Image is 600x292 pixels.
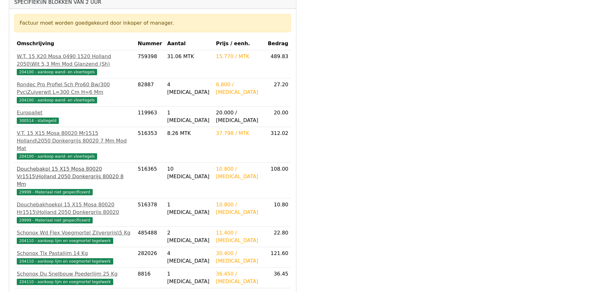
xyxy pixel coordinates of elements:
div: 4 [MEDICAL_DATA] [167,250,211,265]
th: Prijs / eenh. [213,37,265,50]
a: Douchebakpl 15 X15 Mosa 80020 Vr1515\Holland 2050 Donkergrijs 80020 8 Mm29999 - Materiaal niet ge... [17,165,133,196]
span: 300514 - statiegeld [17,118,59,124]
div: 37.798 / MTK [216,130,263,137]
span: 204100 - aankoop wand- en vloertegels [17,97,97,103]
div: 8.26 MTK [167,130,211,137]
div: 1 [MEDICAL_DATA] [167,270,211,285]
td: 27.20 [265,78,291,106]
td: 489.83 [265,50,291,78]
div: 15.770 / MTK [216,53,263,60]
a: Schonox Tlx Pastalijm 14 Kg204110 - aankoop lijm en voegmortel tegelwerk [17,250,133,265]
th: Nummer [135,37,165,50]
div: 2 [MEDICAL_DATA] [167,229,211,244]
div: 30.400 / [MEDICAL_DATA] [216,250,263,265]
td: 312.02 [265,127,291,163]
a: Schonox Wd Flex Voegmortel Zilvergrijs\5 Kg204110 - aankoop lijm en voegmortel tegelwerk [17,229,133,244]
div: 10 [MEDICAL_DATA] [167,165,211,180]
td: 108.00 [265,163,291,198]
td: 36.45 [265,268,291,288]
div: 11.400 / [MEDICAL_DATA] [216,229,263,244]
div: W.T. 15 X20 Mosa 0490 1520 Holland 2050\Wit 5,3 Mm Mod Glanzend (Sh) [17,53,133,68]
a: W.T. 15 X20 Mosa 0490 1520 Holland 2050\Wit 5,3 Mm Mod Glanzend (Sh)204100 - aankoop wand- en vlo... [17,53,133,76]
div: 31.06 MTK [167,53,211,60]
a: Europallet300514 - statiegeld [17,109,133,124]
td: 20.00 [265,106,291,127]
td: 121.60 [265,247,291,268]
div: Europallet [17,109,133,117]
th: Omschrijving [14,37,135,50]
div: Schonox Wd Flex Voegmortel Zilvergrijs\5 Kg [17,229,133,237]
th: Aantal [164,37,213,50]
td: 759398 [135,50,165,78]
span: 204100 - aankoop wand- en vloertegels [17,69,97,75]
td: 119963 [135,106,165,127]
td: 10.80 [265,198,291,227]
td: 82887 [135,78,165,106]
span: 204110 - aankoop lijm en voegmortel tegelwerk [17,279,113,285]
div: 36.450 / [MEDICAL_DATA] [216,270,263,285]
div: Schonox Du Snelbouw Poederlijm 25 Kg [17,270,133,278]
div: 6.800 / [MEDICAL_DATA] [216,81,263,96]
a: Douchebakhoekpl 15 X15 Mosa 80020 Hr1515\Holland 2050 Donkergrijs 8002029999 - Materiaal niet ges... [17,201,133,224]
div: 10.800 / [MEDICAL_DATA] [216,165,263,180]
div: Rondec Pro Profiel Sch Pro60 Bw/300 Pvc\Zuiverwit L=300 Cm H=6 Mm [17,81,133,96]
div: Factuur moet worden goedgekeurd door inkoper of manager. [20,19,286,27]
td: 516378 [135,198,165,227]
span: 204110 - aankoop lijm en voegmortel tegelwerk [17,238,113,244]
td: 282026 [135,247,165,268]
div: 1 [MEDICAL_DATA] [167,109,211,124]
div: 1 [MEDICAL_DATA] [167,201,211,216]
td: 516353 [135,127,165,163]
div: Douchebakhoekpl 15 X15 Mosa 80020 Hr1515\Holland 2050 Donkergrijs 80020 [17,201,133,216]
a: V.T. 15 X15 Mosa 80020 Mr1515 Holland\2050 Donkergrijs 80020 7 Mm Mod Mat204100 - aankoop wand- e... [17,130,133,160]
span: 204110 - aankoop lijm en voegmortel tegelwerk [17,258,113,265]
div: 20.000 / [MEDICAL_DATA] [216,109,263,124]
td: 22.80 [265,227,291,247]
td: 516365 [135,163,165,198]
div: 4 [MEDICAL_DATA] [167,81,211,96]
a: Rondec Pro Profiel Sch Pro60 Bw/300 Pvc\Zuiverwit L=300 Cm H=6 Mm204100 - aankoop wand- en vloert... [17,81,133,104]
div: Schonox Tlx Pastalijm 14 Kg [17,250,133,257]
div: 10.800 / [MEDICAL_DATA] [216,201,263,216]
span: 29999 - Materiaal niet gespecificeerd [17,189,93,195]
td: 485488 [135,227,165,247]
td: 8816 [135,268,165,288]
span: 29999 - Materiaal niet gespecificeerd [17,217,93,223]
a: Schonox Du Snelbouw Poederlijm 25 Kg204110 - aankoop lijm en voegmortel tegelwerk [17,270,133,285]
div: V.T. 15 X15 Mosa 80020 Mr1515 Holland\2050 Donkergrijs 80020 7 Mm Mod Mat [17,130,133,152]
th: Bedrag [265,37,291,50]
span: 204100 - aankoop wand- en vloertegels [17,153,97,160]
div: Douchebakpl 15 X15 Mosa 80020 Vr1515\Holland 2050 Donkergrijs 80020 8 Mm [17,165,133,188]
